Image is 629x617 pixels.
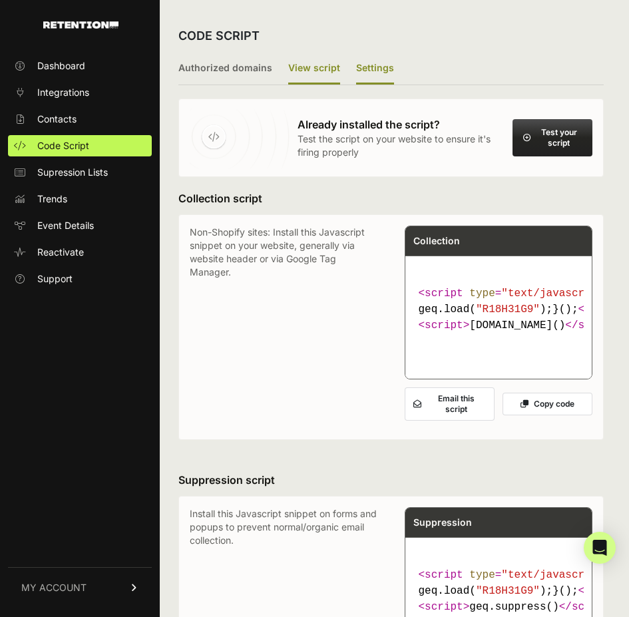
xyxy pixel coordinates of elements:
[469,569,495,581] span: type
[469,288,495,300] span: type
[578,319,617,331] span: script
[8,135,152,156] a: Code Script
[8,215,152,236] a: Event Details
[37,219,94,232] span: Event Details
[8,188,152,210] a: Trends
[298,116,504,132] h3: Already installed the script?
[37,112,77,126] span: Contacts
[178,27,260,45] h2: CODE SCRIPT
[476,304,540,315] span: "R18H31G9"
[425,601,463,613] span: script
[298,132,504,159] p: Test the script on your website to ensure it's firing properly
[405,508,592,537] div: Suppression
[37,86,89,99] span: Integrations
[419,601,470,613] span: < >
[8,567,152,608] a: MY ACCOUNT
[419,288,617,300] span: < = >
[190,226,378,429] p: Non-Shopify sites: Install this Javascript snippet on your website, generally via website header ...
[37,272,73,286] span: Support
[413,280,584,339] code: [DOMAIN_NAME]()
[178,472,604,488] h3: Suppression script
[8,242,152,263] a: Reactivate
[8,162,152,183] a: Supression Lists
[37,139,89,152] span: Code Script
[419,569,617,581] span: < = >
[37,192,67,206] span: Trends
[8,55,152,77] a: Dashboard
[178,53,272,85] label: Authorized domains
[356,53,394,85] label: Settings
[405,387,495,421] button: Email this script
[572,601,610,613] span: script
[584,532,616,564] div: Open Intercom Messenger
[425,288,463,300] span: script
[503,393,592,415] button: Copy code
[559,601,616,613] span: </ >
[288,53,340,85] label: View script
[37,59,85,73] span: Dashboard
[513,119,592,156] button: Test your script
[21,581,87,594] span: MY ACCOUNT
[43,21,118,29] img: Retention.com
[501,288,610,300] span: "text/javascript"
[8,108,152,130] a: Contacts
[8,268,152,290] a: Support
[501,569,610,581] span: "text/javascript"
[37,246,84,259] span: Reactivate
[419,319,470,331] span: < >
[37,166,108,179] span: Supression Lists
[476,585,540,597] span: "R18H31G9"
[565,319,622,331] span: </ >
[8,82,152,103] a: Integrations
[405,226,592,256] div: Collection
[425,319,463,331] span: script
[425,569,463,581] span: script
[178,190,604,206] h3: Collection script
